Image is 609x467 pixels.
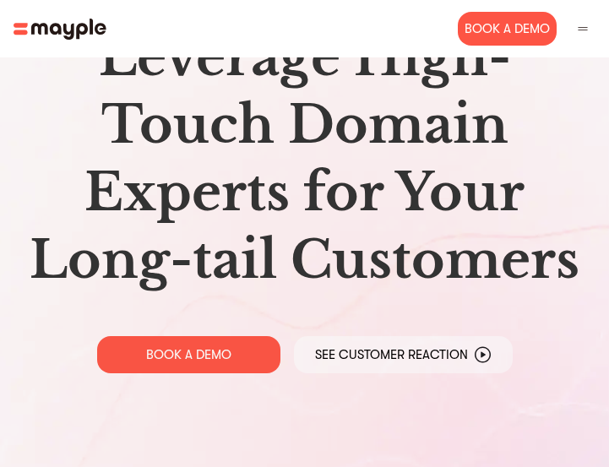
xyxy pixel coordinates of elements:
img: hamburger-button [575,21,590,36]
p: BOOK A DEMO [146,346,231,363]
a: BOOK A DEMO [97,336,280,373]
a: See Customer Reaction [294,336,513,373]
img: mayple-logo [14,19,106,40]
h1: Leverage High-Touch Domain Experts for Your Long-tail Customers [27,24,582,294]
div: Book A Demo [458,12,557,46]
p: See Customer Reaction [315,346,468,363]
